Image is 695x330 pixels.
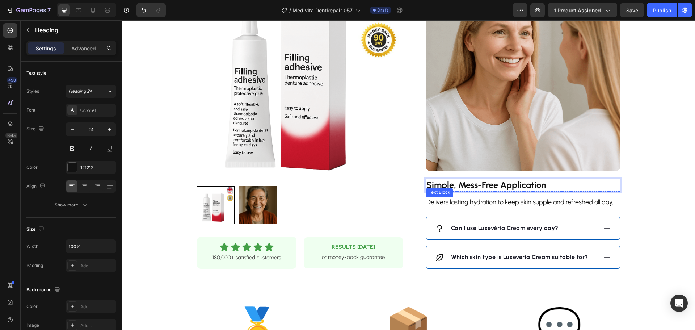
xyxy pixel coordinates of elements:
[26,107,35,113] div: Font
[210,223,253,230] strong: RESULTS [DATE]
[66,240,116,253] input: Auto
[80,322,114,329] div: Add...
[26,181,47,191] div: Align
[670,295,688,312] div: Open Intercom Messenger
[329,204,437,211] strong: Can I use Luxevéria Cream every day?
[26,124,46,134] div: Size
[5,133,17,138] div: Beta
[26,262,43,269] div: Padding
[626,7,638,13] span: Save
[36,45,56,52] p: Settings
[26,303,38,310] div: Color
[26,285,62,295] div: Background
[26,199,116,212] button: Show more
[305,169,330,175] div: Text Block
[47,6,51,14] p: 7
[66,85,116,98] button: Heading 2*
[122,20,695,330] iframe: Design area
[3,3,54,17] button: 7
[26,88,39,95] div: Styles
[80,263,114,269] div: Add...
[647,3,677,17] button: Publish
[620,3,644,17] button: Save
[69,88,92,95] span: Heading 2*
[653,7,671,14] div: Publish
[35,26,113,34] p: Heading
[292,7,353,14] span: Medivita DentRepair 057
[548,3,617,17] button: 1 product assigned
[80,304,114,310] div: Add...
[377,7,388,13] span: Draft
[329,233,466,240] strong: Which skin type is Luxevéria Cream suitable for?
[304,177,498,187] p: Delivers lasting hydration to keep skin supple and refreshed all day.
[26,243,38,250] div: Width
[26,225,46,234] div: Size
[80,164,114,171] div: 121212
[80,107,114,114] div: Urbanist
[7,77,17,83] div: 450
[304,159,424,170] strong: Simple, Mess-Free Application
[304,158,498,171] h2: Rich Text Editor. Editing area: main
[26,70,46,76] div: Text style
[26,322,39,329] div: Image
[200,234,263,240] span: or money-back guarantee
[289,7,291,14] span: /
[71,45,96,52] p: Advanced
[55,201,88,209] div: Show more
[554,7,601,14] span: 1 product assigned
[26,164,38,171] div: Color
[136,3,166,17] div: Undo/Redo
